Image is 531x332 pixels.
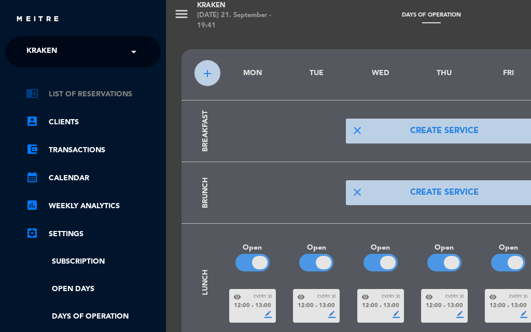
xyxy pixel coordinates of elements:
[26,115,38,127] i: account_box
[26,256,161,268] a: Subscription
[26,283,161,295] a: Open Days
[26,116,161,128] a: account_boxClients
[26,200,161,212] a: assessmentWeekly Analytics
[26,41,57,63] span: Kraken
[26,87,38,99] i: chrome_reader_mode
[26,143,38,155] i: account_balance_wallet
[16,16,60,23] img: MEITRE
[26,172,161,184] a: calendar_monthCalendar
[26,227,38,239] i: settings_applications
[26,311,161,323] a: Days of operation
[26,88,161,100] a: chrome_reader_modeList of Reservations
[26,144,161,156] a: account_balance_walletTransactions
[26,228,161,240] a: Settings
[26,199,38,211] i: assessment
[26,171,38,183] i: calendar_month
